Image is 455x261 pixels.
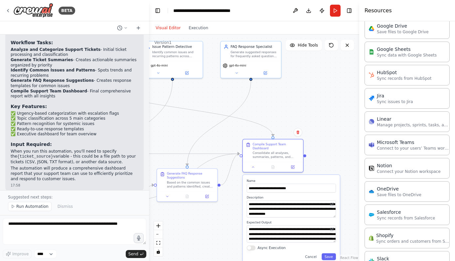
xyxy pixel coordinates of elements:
div: React Flow controls [154,221,163,256]
g: Edge from 4ac7ec5a-c638-4ba3-a2bc-d43ca42b1293 to 83c8f726-c293-49a8-abef-1206376a4b70 [135,183,154,202]
label: Name [247,179,336,183]
div: Generate FAQ Response Suggestions [167,172,215,180]
div: Google Sheets [377,46,437,53]
button: Open in side panel [199,194,216,199]
div: Compile Support Team Dashboard [252,142,300,150]
div: HubSpot [377,69,431,76]
div: OneDrive [377,186,421,192]
div: Generate suggested responses for frequently asked questions and common customer issues. Create st... [230,50,278,58]
button: Click to speak your automation idea [134,233,144,243]
li: ✅ Pattern recognition for systemic issues [11,121,138,127]
img: Linear [369,119,374,124]
li: - Final comprehensive report with all insights [11,89,138,99]
strong: Input Required: [11,142,52,147]
button: Save [322,253,336,260]
button: Run Automation [8,202,52,211]
button: Switch to previous chat [114,24,130,32]
div: Microsoft Teams [377,139,450,146]
nav: breadcrumb [173,7,248,14]
li: ✅ Executive dashboard for team overview [11,132,138,137]
div: Jira [377,92,413,99]
p: Connect your Notion workspace [377,169,441,174]
div: Identify common issues and recurring patterns across customer support tickets. Analyze trends in ... [152,50,200,58]
label: Async Execution [257,245,286,250]
button: Open in side panel [173,70,201,76]
div: Salesforce [377,209,435,215]
button: zoom in [154,221,163,230]
div: Linear [377,116,450,122]
li: ✅ Topic classification across 5 main categories [11,116,138,121]
strong: Analyze and Categorize Support Tickets [11,47,100,52]
li: - Initial ticket processing and classification [11,47,138,58]
div: Notion [377,162,441,169]
strong: Generate FAQ Response Suggestions [11,78,94,83]
img: Google Drive [369,26,374,31]
button: Start a new chat [133,24,144,32]
li: - Creates response templates for common issues [11,78,138,88]
img: Notion [369,166,374,171]
p: When you run this automation, you'll need to specify the variable - this could be a file path to ... [11,149,138,165]
p: The automation will produce a comprehensive dashboard report that your support team can use to ef... [11,166,138,182]
div: 17:58 [11,183,138,188]
button: Hide Tools [286,40,322,51]
img: Microsoft Teams [369,142,374,148]
button: Improve [3,250,32,258]
button: Send [126,250,146,258]
p: Save files to OneDrive [377,192,421,197]
div: Consolidate all analyses, summaries, patterns, and response suggestions into a comprehensive supp... [252,151,300,159]
div: Generate FAQ Response SuggestionsBased on the common issues and patterns identified, create sugge... [157,168,218,202]
div: FAQ Response SpecialistGenerate suggested responses for frequently asked questions and common cus... [220,41,281,78]
p: Connect to your users’ Teams workspaces [377,146,450,151]
g: Edge from 0bb24717-f566-47aa-b84b-e1645a697746 to a708b3ef-b080-49a0-9ab2-e4a47a648045 [135,151,239,156]
button: Open in editor [329,226,335,232]
strong: Compile Support Team Dashboard [11,89,87,93]
img: Logo [13,3,53,18]
button: Open in side panel [284,164,301,170]
div: Google Drive [377,23,429,29]
p: Suggested next steps: [8,195,141,200]
img: OneDrive [369,189,374,194]
button: Delete node [294,128,302,137]
button: fit view [154,239,163,247]
img: Shopify [369,235,374,241]
label: Description [247,196,336,199]
a: React Flow attribution [340,256,358,260]
g: Edge from 6e2ea80b-ade7-453e-ad2d-7fbabb0cf67e to 83c8f726-c293-49a8-abef-1206376a4b70 [185,81,253,166]
button: Hide right sidebar [345,6,354,15]
strong: Generate Ticket Summaries [11,58,73,62]
span: Hide Tools [298,43,318,48]
div: Issue Pattern Detective [152,44,200,49]
label: Expected Output [247,220,336,224]
span: Dismiss [58,204,73,209]
button: Cancel [302,253,320,260]
li: ✅ Ready-to-use response templates [11,127,138,132]
g: Edge from de163eb0-5197-43af-ae27-0e0596d7f955 to 4ac7ec5a-c638-4ba3-a2bc-d43ca42b1293 [99,81,175,180]
div: FAQ Response Specialist [230,44,278,49]
button: toggle interactivity [154,247,163,256]
strong: Key Features: [11,104,47,109]
p: Sync records from HubSpot [377,76,431,81]
code: {ticket_source} [17,154,53,159]
button: Open in editor [329,201,335,207]
span: Send [128,251,138,257]
button: zoom out [154,230,163,239]
div: Based on the common issues and patterns identified, create suggested responses for frequently ask... [167,181,215,189]
p: Manage projects, sprints, tasks, and bug tracking in Linear [377,122,450,128]
div: Version 1 [154,40,172,45]
div: Shopify [376,232,449,239]
p: Sync records from Salesforce [377,215,435,221]
h4: Resources [365,7,392,15]
button: No output available [262,164,283,170]
li: ✅ Urgency-based categorization with escalation flags [11,111,138,116]
strong: Identify Common Issues and Patterns [11,68,95,72]
img: Google Sheets [369,49,374,55]
span: gpt-4o-mini [229,64,246,68]
strong: Workflow Tasks: [11,40,53,45]
img: HubSpot [369,72,374,78]
p: Save files to Google Drive [377,29,429,35]
button: Hide left sidebar [153,6,162,15]
button: No output available [177,194,198,199]
span: Improve [12,251,29,257]
g: Edge from f15805b4-96ea-485f-ab30-42425dfe4738 to a708b3ef-b080-49a0-9ab2-e4a47a648045 [91,81,275,136]
span: gpt-4o-mini [151,64,168,68]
